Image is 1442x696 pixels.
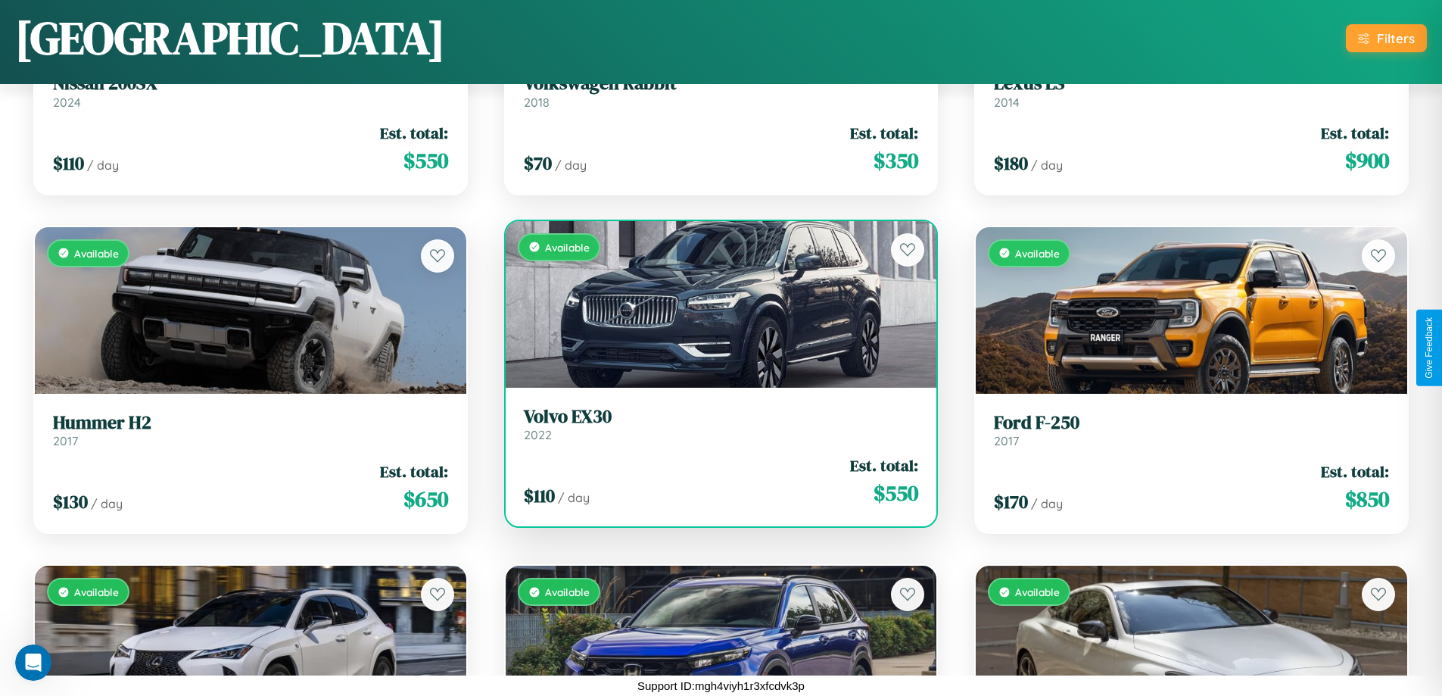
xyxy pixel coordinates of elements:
span: $ 180 [994,151,1028,176]
span: $ 110 [524,483,555,508]
h3: Volkswagen Rabbit [524,73,919,95]
span: Available [545,585,590,598]
span: $ 130 [53,489,88,514]
span: / day [1031,158,1063,173]
span: Available [74,247,119,260]
a: Lexus LS2014 [994,73,1389,110]
button: Filters [1346,24,1427,52]
span: 2017 [53,433,78,448]
span: $ 650 [403,484,448,514]
h3: Hummer H2 [53,412,448,434]
span: / day [558,490,590,505]
span: 2018 [524,95,550,110]
span: $ 550 [874,478,918,508]
h3: Ford F-250 [994,412,1389,434]
span: 2014 [994,95,1020,110]
span: 2024 [53,95,81,110]
span: Est. total: [850,454,918,476]
span: $ 170 [994,489,1028,514]
span: $ 110 [53,151,84,176]
span: / day [87,158,119,173]
span: / day [555,158,587,173]
h1: [GEOGRAPHIC_DATA] [15,7,445,69]
span: 2022 [524,427,552,442]
h3: Nissan 200SX [53,73,448,95]
h3: Volvo EX30 [524,406,919,428]
h3: Lexus LS [994,73,1389,95]
span: Est. total: [1321,122,1389,144]
span: 2017 [994,433,1019,448]
span: Available [1015,585,1060,598]
span: / day [91,496,123,511]
p: Support ID: mgh4viyh1r3xfcdvk3p [637,676,805,696]
a: Volkswagen Rabbit2018 [524,73,919,110]
a: Hummer H22017 [53,412,448,449]
div: Filters [1377,30,1415,46]
span: / day [1031,496,1063,511]
span: Est. total: [380,460,448,482]
span: Est. total: [850,122,918,144]
span: Available [545,241,590,254]
a: Volvo EX302022 [524,406,919,443]
span: Available [1015,247,1060,260]
span: Est. total: [1321,460,1389,482]
a: Nissan 200SX2024 [53,73,448,110]
a: Ford F-2502017 [994,412,1389,449]
div: Give Feedback [1424,317,1434,379]
span: Available [74,585,119,598]
span: $ 850 [1345,484,1389,514]
span: $ 70 [524,151,552,176]
iframe: Intercom live chat [15,645,51,681]
span: $ 550 [403,145,448,176]
span: $ 900 [1345,145,1389,176]
span: Est. total: [380,122,448,144]
span: $ 350 [874,145,918,176]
